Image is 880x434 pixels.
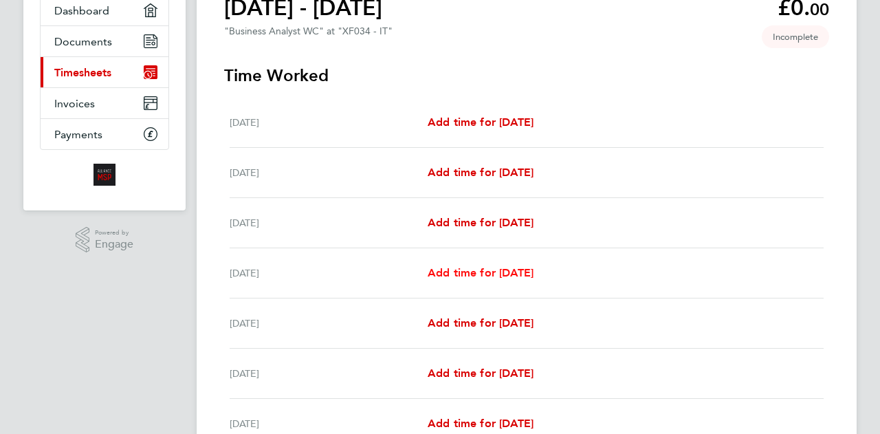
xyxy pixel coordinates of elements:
span: Add time for [DATE] [428,216,533,229]
span: Invoices [54,97,95,110]
a: Add time for [DATE] [428,164,533,181]
span: This timesheet is Incomplete. [762,25,829,48]
span: Payments [54,128,102,141]
span: Add time for [DATE] [428,316,533,329]
div: [DATE] [230,315,428,332]
span: Add time for [DATE] [428,166,533,179]
div: [DATE] [230,114,428,131]
a: Add time for [DATE] [428,265,533,281]
span: Powered by [95,227,133,239]
a: Add time for [DATE] [428,114,533,131]
span: Add time for [DATE] [428,417,533,430]
span: Documents [54,35,112,48]
a: Documents [41,26,168,56]
a: Add time for [DATE] [428,315,533,332]
a: Powered byEngage [76,227,134,253]
a: Invoices [41,88,168,118]
span: Dashboard [54,4,109,17]
a: Payments [41,119,168,149]
div: [DATE] [230,164,428,181]
span: Engage [95,239,133,250]
div: "Business Analyst WC" at "XF034 - IT" [224,25,393,37]
span: Add time for [DATE] [428,116,533,129]
a: Add time for [DATE] [428,415,533,432]
div: [DATE] [230,215,428,231]
a: Add time for [DATE] [428,365,533,382]
span: Timesheets [54,66,111,79]
div: [DATE] [230,365,428,382]
a: Add time for [DATE] [428,215,533,231]
h3: Time Worked [224,65,829,87]
span: Add time for [DATE] [428,266,533,279]
a: Timesheets [41,57,168,87]
img: alliancemsp-logo-retina.png [93,164,115,186]
a: Go to home page [40,164,169,186]
div: [DATE] [230,265,428,281]
div: [DATE] [230,415,428,432]
span: Add time for [DATE] [428,367,533,380]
